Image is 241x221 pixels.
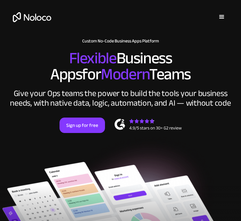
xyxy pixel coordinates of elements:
[212,7,231,27] div: menu
[101,59,149,89] span: Modern
[6,50,235,82] h2: Business Apps for Teams
[10,12,51,22] a: home
[69,43,116,73] span: Flexible
[60,118,105,133] a: Sign up for free
[9,89,233,108] div: Give your Ops teams the power to build the tools your business needs, with native data, logic, au...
